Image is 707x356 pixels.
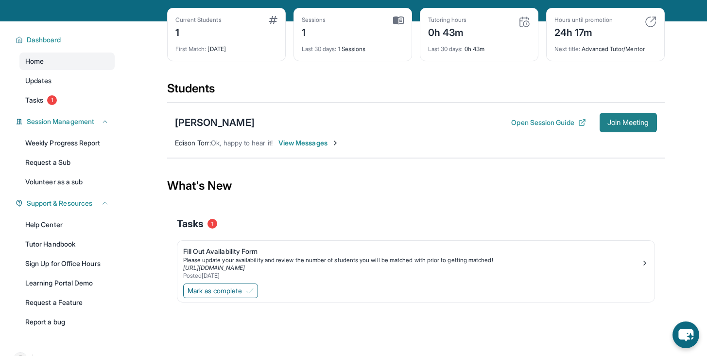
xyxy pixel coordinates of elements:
a: Weekly Progress Report [19,134,115,152]
a: Home [19,53,115,70]
button: chat-button [673,321,699,348]
span: Tasks [25,95,43,105]
img: card [518,16,530,28]
div: 1 Sessions [302,39,404,53]
span: First Match : [175,45,207,53]
span: Dashboard [27,35,61,45]
a: Tasks1 [19,91,115,109]
a: Sign Up for Office Hours [19,255,115,272]
img: card [269,16,277,24]
span: Tasks [177,217,204,231]
div: Please update your availability and review the number of students you will be matched with prior ... [183,256,641,264]
a: Learning Portal Demo [19,274,115,292]
span: View Messages [278,138,339,148]
div: Hours until promotion [554,16,613,24]
a: Volunteer as a sub [19,173,115,191]
button: Session Management [23,117,109,126]
div: Current Students [175,16,222,24]
span: Session Management [27,117,94,126]
button: Support & Resources [23,198,109,208]
button: Dashboard [23,35,109,45]
div: Advanced Tutor/Mentor [554,39,656,53]
span: Ok, happy to hear it! [211,139,272,147]
img: card [393,16,404,25]
div: [PERSON_NAME] [175,116,255,129]
span: Support & Resources [27,198,92,208]
a: [URL][DOMAIN_NAME] [183,264,245,271]
span: 1 [207,219,217,229]
a: Request a Feature [19,294,115,311]
a: Updates [19,72,115,89]
span: Edison Torr : [175,139,211,147]
span: Next title : [554,45,581,53]
span: Mark as complete [188,286,242,296]
div: Sessions [302,16,326,24]
img: card [645,16,656,28]
a: Help Center [19,216,115,233]
span: Join Meeting [607,120,649,125]
div: 0h 43m [428,39,530,53]
a: Request a Sub [19,154,115,171]
div: Students [167,81,665,102]
span: Last 30 days : [428,45,463,53]
div: Tutoring hours [428,16,467,24]
div: 1 [302,24,326,39]
div: What's New [167,164,665,207]
button: Join Meeting [600,113,657,132]
div: 1 [175,24,222,39]
button: Mark as complete [183,284,258,298]
div: Posted [DATE] [183,272,641,280]
a: Tutor Handbook [19,235,115,253]
span: 1 [47,95,57,105]
div: [DATE] [175,39,277,53]
span: Updates [25,76,52,86]
img: Mark as complete [246,287,254,295]
a: Report a bug [19,313,115,331]
button: Open Session Guide [511,118,586,127]
span: Last 30 days : [302,45,337,53]
a: Fill Out Availability FormPlease update your availability and review the number of students you w... [177,241,655,282]
img: Chevron-Right [331,139,339,147]
div: 0h 43m [428,24,467,39]
div: 24h 17m [554,24,613,39]
div: Fill Out Availability Form [183,247,641,256]
span: Home [25,56,44,66]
